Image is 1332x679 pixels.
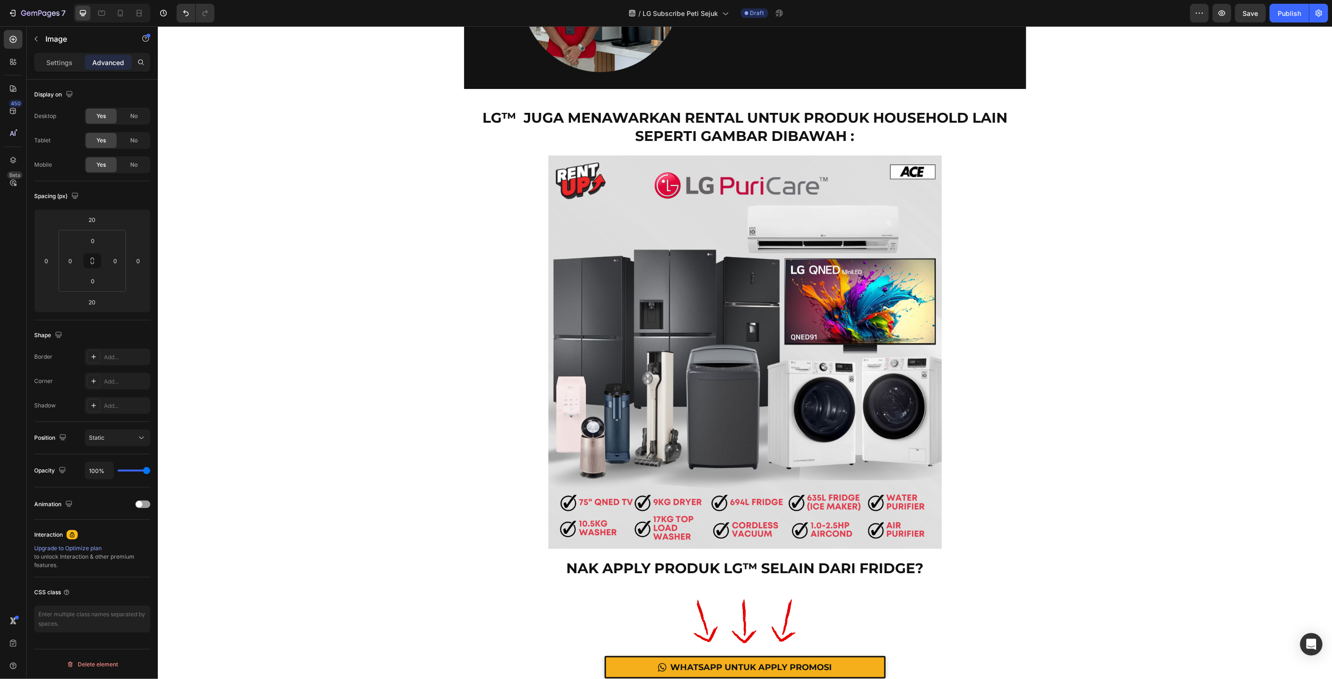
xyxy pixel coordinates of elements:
[104,353,148,362] div: Add...
[45,33,125,44] p: Image
[46,58,73,67] p: Settings
[85,429,150,446] button: Static
[85,462,113,479] input: Auto
[1270,4,1309,22] button: Publish
[131,254,145,268] input: 0
[108,254,122,268] input: 0px
[89,434,104,441] span: Static
[34,531,63,539] div: Interaction
[643,8,718,18] span: LG Subscribe Peti Sejuk
[306,81,868,120] h2: LG™ JUGA MENAWARKAN RENTAL UNTUK PRODUK HOUSEHOLD LAIN SEPERTI GAMBAR DIBAWAH :
[34,329,64,342] div: Shape
[9,100,22,107] div: 450
[92,58,124,67] p: Advanced
[34,401,56,410] div: Shadow
[34,498,74,511] div: Animation
[1235,4,1266,22] button: Save
[130,161,138,169] span: No
[158,26,1332,679] iframe: Design area
[104,377,148,386] div: Add...
[34,377,53,385] div: Corner
[34,112,56,120] div: Desktop
[34,89,75,101] div: Display on
[4,4,70,22] button: 7
[306,532,868,552] h2: NAK APPLY PRODUK LG™ SELAIN DARI FRIDGE?
[447,630,728,652] a: WHATSAPP UNTUK APPLY PROMOSI
[67,659,118,670] div: Delete element
[34,136,51,145] div: Tablet
[130,136,138,145] span: No
[639,8,641,18] span: /
[83,274,102,288] input: 0px
[34,353,52,361] div: Border
[512,634,674,649] div: WHATSAPP UNTUK APPLY PROMOSI
[34,588,70,597] div: CSS class
[1300,633,1323,656] div: Open Intercom Messenger
[7,171,22,179] div: Beta
[96,112,106,120] span: Yes
[750,9,764,17] span: Draft
[34,190,81,203] div: Spacing (px)
[63,254,77,268] input: 0px
[104,402,148,410] div: Add...
[34,465,68,477] div: Opacity
[96,136,106,145] span: Yes
[34,657,150,672] button: Delete element
[83,234,102,248] input: 0px
[39,254,53,268] input: 0
[61,7,66,19] p: 7
[34,161,52,169] div: Mobile
[34,544,150,553] div: Upgrade to Optimize plan
[391,129,784,523] img: gempages_486412460778062769-d5d12c84-f931-411c-ac77-400ba3284014.png
[1243,9,1258,17] span: Save
[83,213,102,227] input: 20
[1278,8,1301,18] div: Publish
[34,432,68,444] div: Position
[130,112,138,120] span: No
[34,544,150,569] div: to unlock Interaction & other premium features.
[177,4,215,22] div: Undo/Redo
[96,161,106,169] span: Yes
[83,295,102,309] input: 20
